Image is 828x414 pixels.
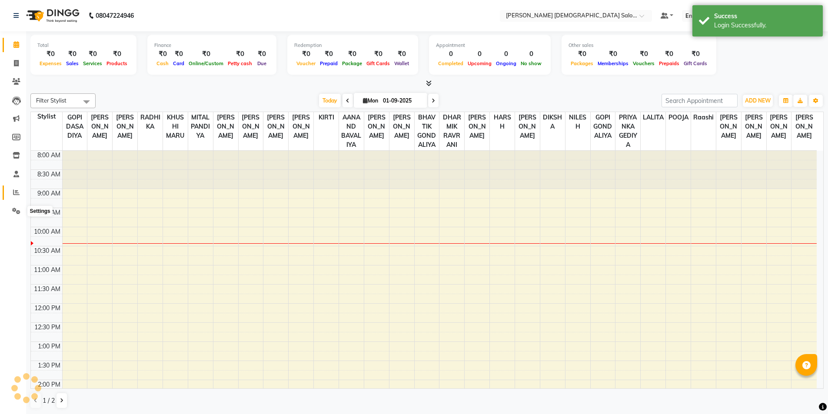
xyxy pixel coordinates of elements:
[682,60,709,66] span: Gift Cards
[37,49,64,59] div: ₹0
[364,60,392,66] span: Gift Cards
[714,12,816,21] div: Success
[767,112,791,141] span: [PERSON_NAME]
[154,49,171,59] div: ₹0
[519,60,544,66] span: No show
[81,49,104,59] div: ₹0
[36,189,62,198] div: 9:00 AM
[64,49,81,59] div: ₹0
[294,49,318,59] div: ₹0
[595,60,631,66] span: Memberships
[171,49,186,59] div: ₹0
[188,112,213,141] span: MITAL PANDIYA
[36,151,62,160] div: 8:00 AM
[254,49,269,59] div: ₹0
[716,112,741,141] span: [PERSON_NAME]
[595,49,631,59] div: ₹0
[171,60,186,66] span: Card
[32,227,62,236] div: 10:00 AM
[691,112,716,123] span: Raashi
[565,112,590,132] span: NILESH
[515,112,540,141] span: [PERSON_NAME]
[641,112,665,123] span: LALITA
[439,112,464,150] span: DHARMIK RAVRANI
[519,49,544,59] div: 0
[314,112,339,123] span: KIRTI
[294,42,411,49] div: Redemption
[714,21,816,30] div: Login Successfully.
[213,112,238,141] span: [PERSON_NAME]
[466,60,494,66] span: Upcoming
[742,112,766,141] span: [PERSON_NAME]
[36,342,62,351] div: 1:00 PM
[186,60,226,66] span: Online/Custom
[318,49,340,59] div: ₹0
[466,49,494,59] div: 0
[87,112,112,141] span: [PERSON_NAME]
[615,112,640,150] span: PRIYANKA GEDIYA
[657,60,682,66] span: Prepaids
[436,42,544,49] div: Appointment
[364,49,392,59] div: ₹0
[36,380,62,389] div: 2:00 PM
[289,112,313,141] span: [PERSON_NAME]
[436,60,466,66] span: Completed
[569,49,595,59] div: ₹0
[27,206,52,216] div: Settings
[294,60,318,66] span: Voucher
[64,60,81,66] span: Sales
[36,97,67,104] span: Filter Stylist
[631,49,657,59] div: ₹0
[569,42,709,49] div: Other sales
[33,304,62,313] div: 12:00 PM
[745,97,771,104] span: ADD NEW
[154,60,171,66] span: Cash
[32,246,62,255] div: 10:30 AM
[36,361,62,370] div: 1:30 PM
[657,49,682,59] div: ₹0
[81,60,104,66] span: Services
[569,60,595,66] span: Packages
[340,60,364,66] span: Package
[494,49,519,59] div: 0
[154,42,269,49] div: Finance
[32,285,62,294] div: 11:30 AM
[32,265,62,275] div: 11:00 AM
[36,170,62,179] div: 8:30 AM
[340,49,364,59] div: ₹0
[666,112,691,123] span: POOJA
[37,60,64,66] span: Expenses
[662,94,738,107] input: Search Appointment
[465,112,489,141] span: [PERSON_NAME]
[22,3,82,28] img: logo
[319,94,341,107] span: Today
[540,112,565,132] span: DIKSHA
[339,112,364,150] span: AANAND BAVALIYA
[380,94,424,107] input: 2025-09-01
[490,112,515,132] span: HARSH
[255,60,269,66] span: Due
[104,60,130,66] span: Products
[631,60,657,66] span: Vouchers
[33,323,62,332] div: 12:30 PM
[791,112,817,141] span: [PERSON_NAME]
[43,396,55,405] span: 1 / 2
[37,42,130,49] div: Total
[96,3,134,28] b: 08047224946
[138,112,163,132] span: RADHIKA
[63,112,87,141] span: GOPI DASADIYA
[361,97,380,104] span: Mon
[263,112,288,141] span: [PERSON_NAME]
[494,60,519,66] span: Ongoing
[743,95,773,107] button: ADD NEW
[392,49,411,59] div: ₹0
[104,49,130,59] div: ₹0
[226,60,254,66] span: Petty cash
[186,49,226,59] div: ₹0
[436,49,466,59] div: 0
[415,112,439,150] span: BHAVTIK GONDALIYA
[392,60,411,66] span: Wallet
[113,112,137,141] span: [PERSON_NAME]
[226,49,254,59] div: ₹0
[239,112,263,141] span: [PERSON_NAME]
